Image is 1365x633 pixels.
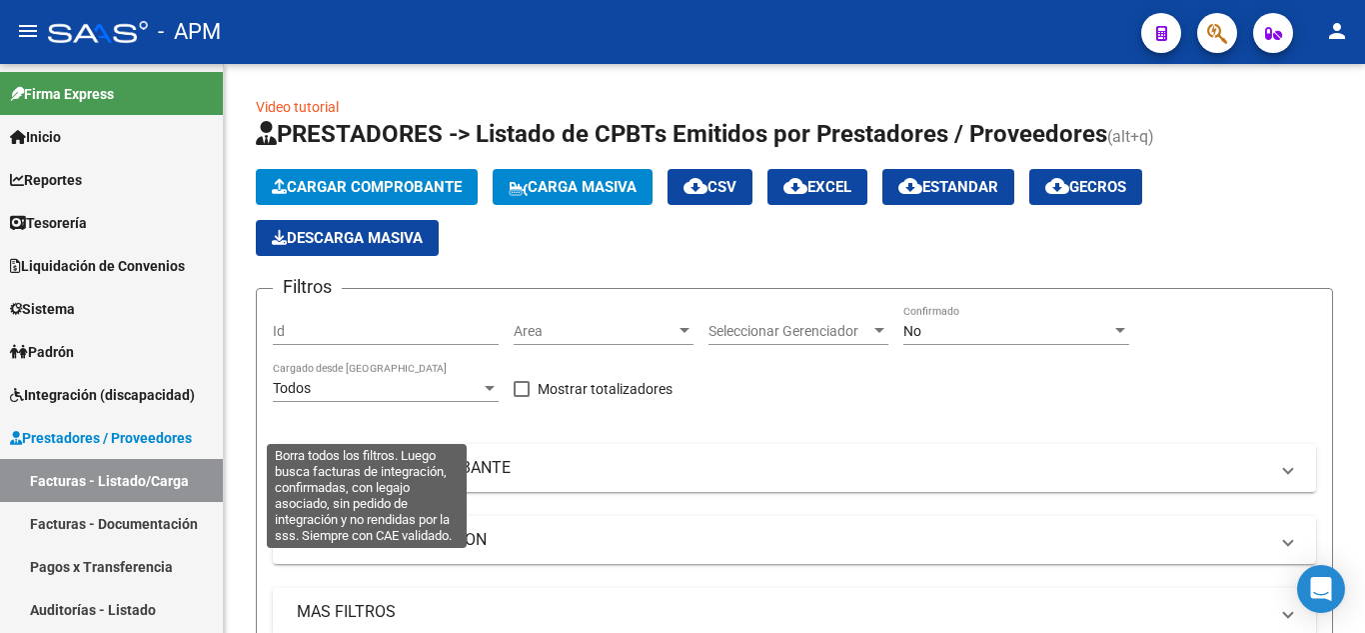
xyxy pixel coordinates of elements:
[708,323,870,340] span: Seleccionar Gerenciador
[256,220,439,256] button: Descarga Masiva
[10,427,192,449] span: Prestadores / Proveedores
[10,298,75,320] span: Sistema
[10,384,195,406] span: Integración (discapacidad)
[256,169,478,205] button: Cargar Comprobante
[256,120,1107,148] span: PRESTADORES -> Listado de CPBTs Emitidos por Prestadores / Proveedores
[1325,19,1349,43] mat-icon: person
[509,178,637,196] span: Carga Masiva
[10,83,114,105] span: Firma Express
[10,255,185,277] span: Liquidación de Convenios
[272,178,462,196] span: Cargar Comprobante
[898,178,998,196] span: Estandar
[297,601,1268,623] mat-panel-title: MAS FILTROS
[297,457,1268,479] mat-panel-title: FILTROS DEL COMPROBANTE
[514,323,676,340] span: Area
[10,341,74,363] span: Padrón
[273,380,311,396] span: Todos
[10,169,82,191] span: Reportes
[256,220,439,256] app-download-masive: Descarga masiva de comprobantes (adjuntos)
[898,174,922,198] mat-icon: cloud_download
[1107,127,1154,146] span: (alt+q)
[882,169,1014,205] button: Estandar
[16,19,40,43] mat-icon: menu
[272,229,423,247] span: Descarga Masiva
[1045,178,1126,196] span: Gecros
[538,377,673,401] span: Mostrar totalizadores
[683,174,707,198] mat-icon: cloud_download
[783,174,807,198] mat-icon: cloud_download
[493,169,653,205] button: Carga Masiva
[273,273,342,301] h3: Filtros
[10,212,87,234] span: Tesorería
[10,126,61,148] span: Inicio
[668,169,752,205] button: CSV
[297,529,1268,551] mat-panel-title: FILTROS DE INTEGRACION
[683,178,736,196] span: CSV
[256,99,339,115] a: Video tutorial
[767,169,867,205] button: EXCEL
[1297,565,1345,613] div: Open Intercom Messenger
[783,178,851,196] span: EXCEL
[903,323,921,339] span: No
[1029,169,1142,205] button: Gecros
[273,516,1316,564] mat-expansion-panel-header: FILTROS DE INTEGRACION
[158,10,221,54] span: - APM
[1045,174,1069,198] mat-icon: cloud_download
[273,444,1316,492] mat-expansion-panel-header: FILTROS DEL COMPROBANTE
